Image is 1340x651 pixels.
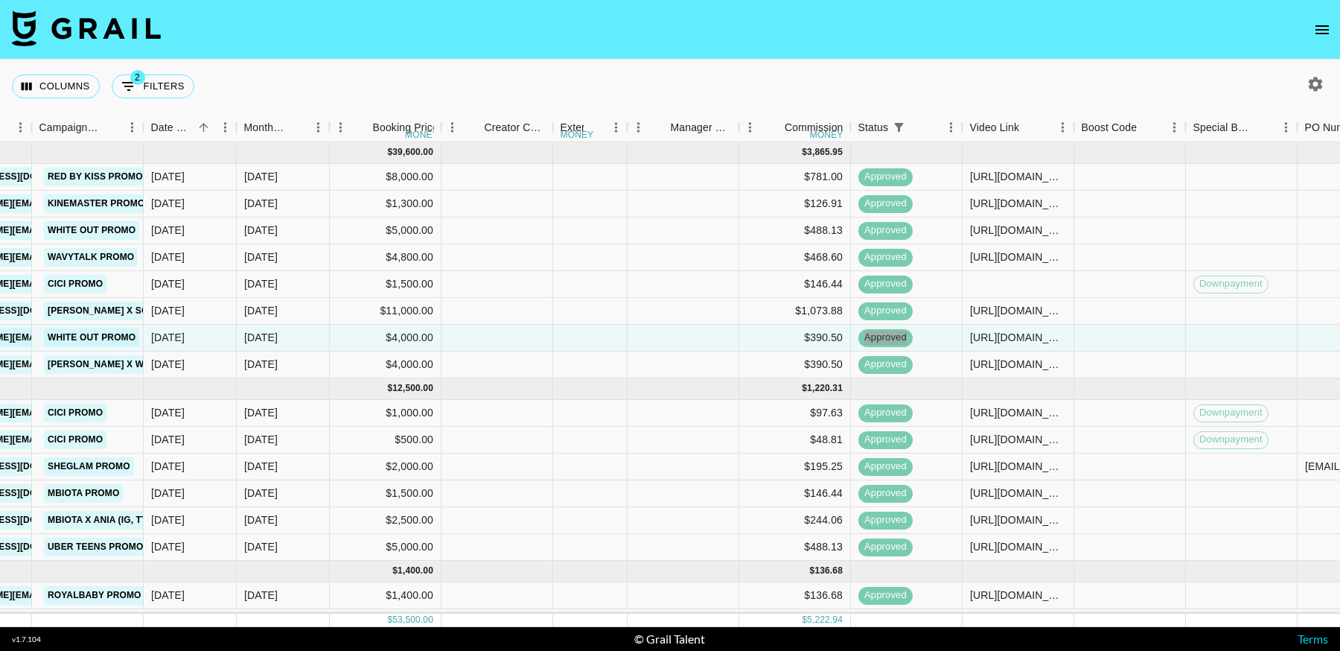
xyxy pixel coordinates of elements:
div: $1,073.88 [739,298,851,325]
div: https://www.instagram.com/reel/DOFDd_akuLu/?igsh=QkFKc1RidHVUYQ%3D%3D [970,357,1066,372]
div: https://www.tiktok.com/@kjs_skits/video/7549665516391107895 [970,330,1066,345]
div: https://www.tiktok.com/@ryanxangiegames/video/7552588365674171670?_t=ZN-8zuwDZ1NCFC&_r=1 [970,405,1066,420]
button: Sort [650,117,671,138]
div: Creator Commmission Override [485,113,546,142]
span: approved [858,331,913,345]
div: Campaign (Type) [39,113,100,142]
div: $146.44 [739,480,851,507]
div: $1,300.00 [330,191,441,217]
div: Aug '25 [244,357,278,372]
div: Booking Price [373,113,438,142]
div: 1,400.00 [398,565,433,577]
div: money [810,130,843,139]
div: Special Booking Type [1193,113,1254,142]
button: Menu [307,116,330,139]
div: $ [387,614,392,626]
div: 11/08/2025 [151,486,185,501]
button: Menu [10,116,32,139]
div: $11,000.00 [330,298,441,325]
div: Commission [785,113,843,142]
div: Video Link [963,113,1074,142]
button: Menu [1275,116,1298,139]
div: 29/08/2025 [151,357,185,372]
button: Menu [330,116,352,139]
div: 18/08/2025 [151,512,185,527]
div: $1,000.00 [330,400,441,427]
button: Sort [100,117,121,138]
div: Aug '25 [244,330,278,345]
div: 39,600.00 [392,146,433,159]
a: CiCi Promo [44,275,106,293]
div: https://www.tiktok.com/@itsreallynando/video/7538904774352194847 [970,169,1066,184]
div: $ [392,565,398,577]
button: Sort [909,117,930,138]
a: Wavytalk Promo [44,248,138,267]
div: $2,500.00 [330,507,441,534]
div: 21/08/2025 [151,539,185,554]
div: $4,000.00 [330,325,441,352]
button: Menu [739,116,762,139]
div: $136.68 [739,582,851,609]
div: Manager Commmission Override [628,113,739,142]
div: $390.50 [739,352,851,378]
div: Aug '25 [244,196,278,211]
span: approved [858,460,913,474]
div: https://www.youtube.com/shorts/pV7MTSYX790?si=GNcpJ2G57Z1U5B0A [970,588,1066,603]
div: https://www.tiktok.com/@drisya.reghuram/video/7553027200040144158?_r=1&_t=ZP-8zwwmVDbCwQ [970,459,1066,474]
div: Oct '25 [244,588,278,603]
div: Boost Code [1074,113,1186,142]
div: Video Link [970,113,1020,142]
div: $1,400.00 [330,582,441,609]
div: 1,220.31 [807,382,843,395]
div: Creator Commmission Override [441,113,553,142]
span: approved [858,358,913,372]
div: $ [802,382,807,395]
img: Grail Talent [12,10,161,46]
div: $1,500.00 [330,480,441,507]
div: 53,500.00 [392,614,433,626]
button: Sort [1254,117,1275,138]
span: approved [858,406,913,420]
div: $97.63 [739,400,851,427]
div: 136.68 [814,565,843,577]
div: 07/08/2025 [151,459,185,474]
button: Select columns [12,74,100,98]
div: $1,500.00 [330,271,441,298]
div: 29/07/2025 [151,196,185,211]
button: Sort [464,117,485,138]
button: Menu [214,116,237,139]
button: Menu [1164,116,1186,139]
button: Menu [628,116,650,139]
div: Sep '25 [244,432,278,447]
div: https://www.instagram.com/reel/DO6GRjjjWuL/?hl=en [970,486,1066,501]
span: approved [858,540,913,554]
span: approved [858,170,913,184]
div: 07/08/2025 [151,405,185,420]
div: $5,000.00 [330,534,441,561]
div: money [561,130,594,139]
div: $8,000.00 [330,164,441,191]
div: 15/08/2025 [151,303,185,318]
div: Campaign (Type) [32,113,144,142]
a: Red By Kiss Promo [44,168,147,186]
div: https://www.tiktok.com/@dayandari/video/7543736981973421367?is_from_webapp=1&sender_device=pc&web... [970,223,1066,238]
button: Menu [940,116,963,139]
div: 04/08/2025 [151,223,185,238]
div: 07/08/2025 [151,432,185,447]
a: Kinemaster Promo [44,194,148,213]
div: https://www.tiktok.com/@aysha_komorah/video/7552591462358076694?_t=ZN-8zv9FPxcKXe&_r=1 [970,432,1066,447]
div: 12,500.00 [392,382,433,395]
a: CiCi Promo [44,431,106,449]
div: Aug '25 [244,303,278,318]
div: $ [387,146,392,159]
div: 07/08/2025 [151,276,185,291]
div: $500.00 [330,427,441,454]
div: $ [802,614,807,626]
div: $195.25 [739,454,851,480]
div: $2,000.00 [330,454,441,480]
span: Downpayment [1194,433,1268,447]
div: Date Created [151,113,194,142]
div: https://www.instagram.com/reel/DN9On4fAcC5/?igsh=azNxZzg2MmU3aHU2 [970,250,1066,264]
div: Aug '25 [244,250,278,264]
button: Sort [764,117,785,138]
